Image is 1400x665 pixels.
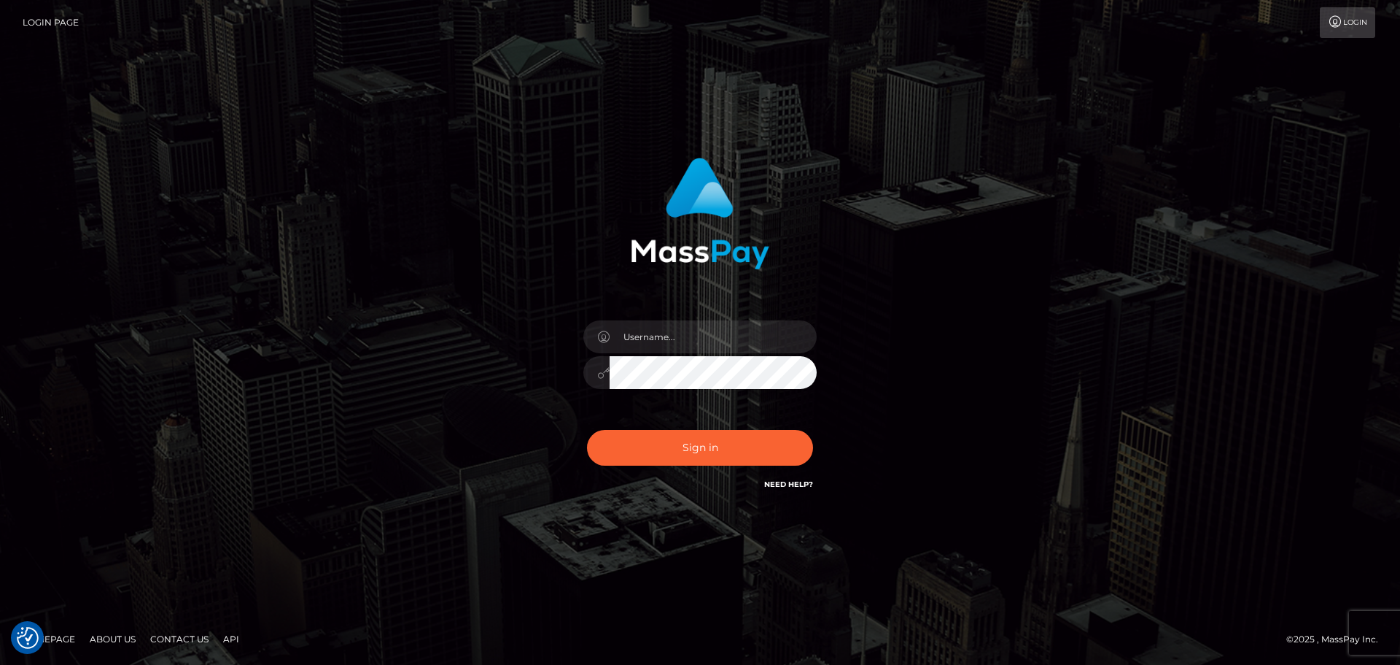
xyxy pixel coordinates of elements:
[16,628,81,650] a: Homepage
[217,628,245,650] a: API
[144,628,214,650] a: Contact Us
[17,627,39,649] button: Consent Preferences
[1286,631,1389,647] div: © 2025 , MassPay Inc.
[23,7,79,38] a: Login Page
[610,320,817,353] input: Username...
[1320,7,1375,38] a: Login
[84,628,141,650] a: About Us
[631,158,769,269] img: MassPay Login
[764,480,813,489] a: Need Help?
[587,430,813,466] button: Sign in
[17,627,39,649] img: Revisit consent button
